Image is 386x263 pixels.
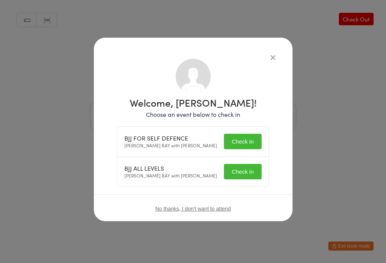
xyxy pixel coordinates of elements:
p: Choose an event below to check in [117,110,269,119]
button: Check in [224,134,262,149]
div: BJJ ALL LEVELS [124,165,217,172]
div: [PERSON_NAME] BAY with [PERSON_NAME] [124,165,217,179]
button: Check in [224,164,262,179]
button: No thanks, I don't want to attend [155,206,231,212]
div: [PERSON_NAME] BAY with [PERSON_NAME] [124,135,217,149]
img: no_photo.png [176,59,211,94]
div: BJJ FOR SELF DEFENCE [124,135,217,142]
h1: Welcome, [PERSON_NAME]! [117,98,269,107]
